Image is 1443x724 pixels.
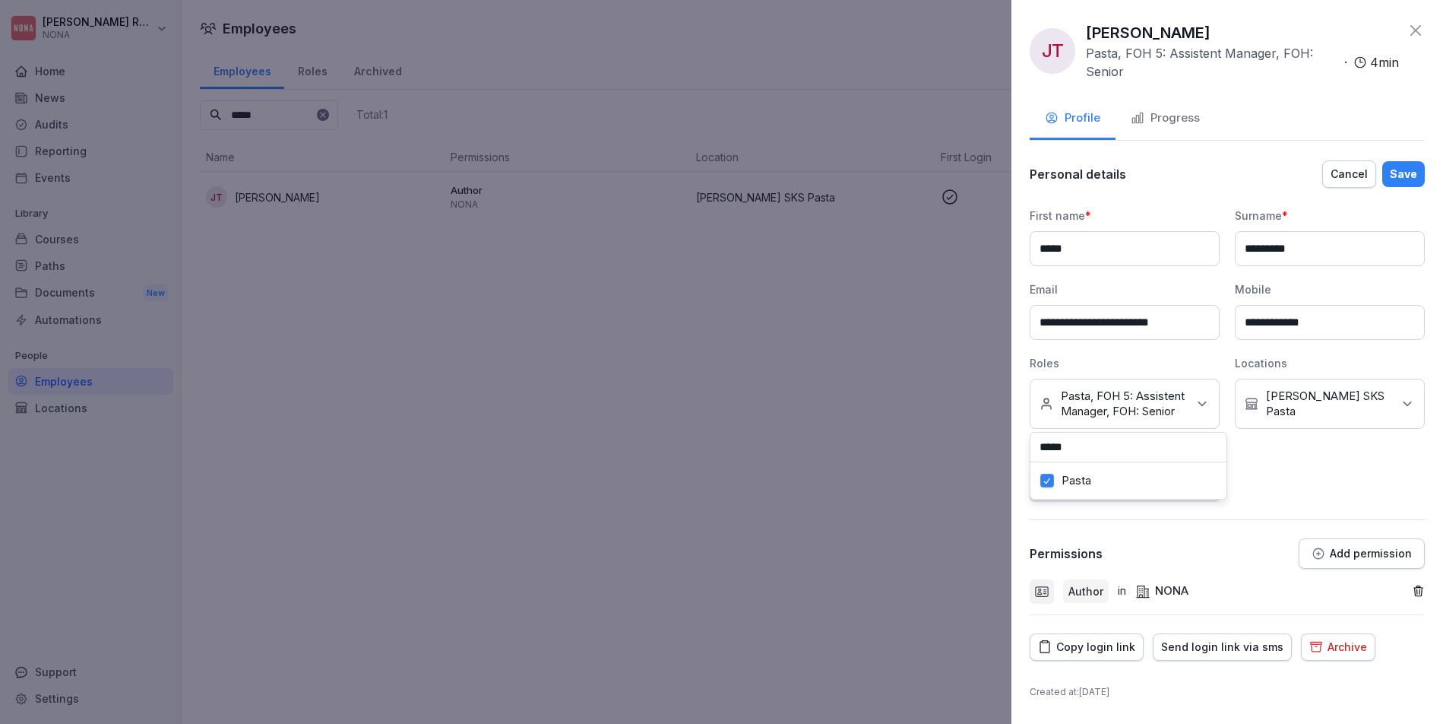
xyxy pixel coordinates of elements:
[1030,355,1220,371] div: Roles
[1309,639,1367,656] div: Archive
[1061,389,1187,419] p: Pasta, FOH 5: Assistent Manager, FOH: Senior
[1086,21,1210,44] p: [PERSON_NAME]
[1115,99,1215,140] button: Progress
[1068,583,1103,599] p: Author
[1235,281,1425,297] div: Mobile
[1038,639,1135,656] div: Copy login link
[1086,44,1338,81] p: Pasta, FOH 5: Assistent Manager, FOH: Senior
[1030,633,1144,661] button: Copy login link
[1301,633,1375,661] button: Archive
[1370,53,1399,71] p: 4 min
[1030,28,1075,74] div: JT
[1161,639,1283,656] div: Send login link via sms
[1322,160,1376,188] button: Cancel
[1299,538,1425,569] button: Add permission
[1382,161,1425,187] button: Save
[1118,583,1126,600] p: in
[1030,208,1220,224] div: First name
[1030,167,1126,182] p: Personal details
[1235,355,1425,371] div: Locations
[1030,99,1115,140] button: Profile
[1153,633,1292,661] button: Send login link via sms
[1131,110,1200,127] div: Progress
[1030,546,1103,561] p: Permissions
[1266,389,1392,419] p: [PERSON_NAME] SKS Pasta
[1235,208,1425,224] div: Surname
[1330,548,1412,560] p: Add permission
[1030,281,1220,297] div: Email
[1045,110,1100,127] div: Profile
[1086,44,1399,81] div: ·
[1135,583,1188,600] div: NONA
[1062,474,1091,487] label: Pasta
[1331,166,1368,183] div: Cancel
[1390,166,1417,183] div: Save
[1030,685,1425,699] p: Created at : [DATE]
